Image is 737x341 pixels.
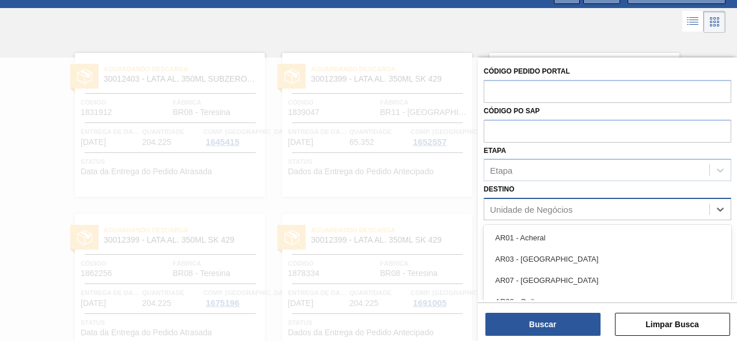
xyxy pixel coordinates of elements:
font: Etapa [484,147,506,155]
font: Código PO SAP [484,107,540,115]
font: Etapa [490,166,512,175]
div: Visão em Lista [682,11,704,33]
a: statusAguardando Descarga30012403 - LATA AL. 350ML SUBZERO 429Código1831912FábricaBR08 - Teresina... [58,53,265,197]
font: Destino [484,185,514,193]
a: statusAguardando Descarga30012403 - LATA AL. 350ML SUBZERO 429Código1831870FábricaBR08 - Teresina... [472,53,679,197]
font: Carteira [484,224,519,232]
font: Código Pedido Portal [484,67,570,75]
font: Unidade de Negócios [490,205,572,214]
div: AR07 - [GEOGRAPHIC_DATA] [484,270,731,291]
div: Visão em Cards [704,11,725,33]
a: statusAguardando Descarga30012399 - LATA AL. 350ML SK 429Código1839047FábricaBR11 - [GEOGRAPHIC_D... [265,53,472,197]
div: AR03 - [GEOGRAPHIC_DATA] [484,248,731,270]
div: AR01 - Acheral [484,227,731,248]
div: AR08 - Quilmes [484,291,731,312]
